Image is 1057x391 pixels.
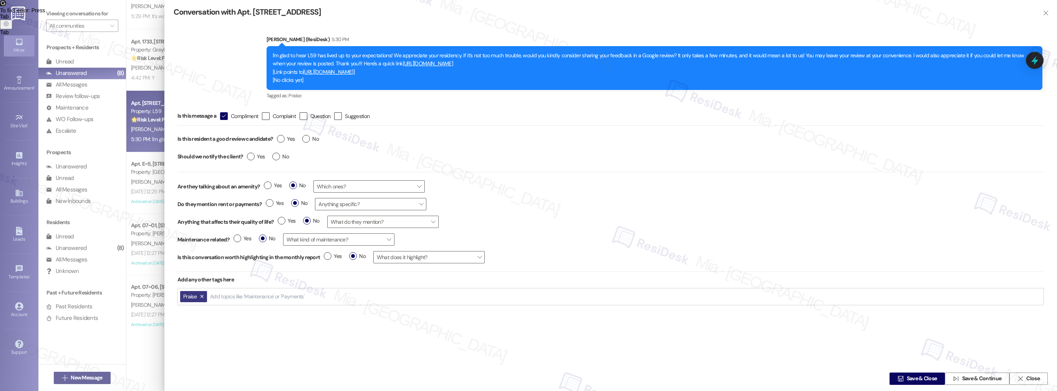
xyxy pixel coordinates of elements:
[177,253,320,261] label: Is this conversation worth highlighting in the monthly report
[177,236,230,244] label: Maintenance related?
[177,200,262,208] label: Do they mention rent or payments?
[945,373,1009,385] button: Save & Continue
[180,291,207,302] button: Praise
[962,375,1002,383] span: Save & Continue
[303,68,353,75] a: [URL][DOMAIN_NAME]
[177,218,274,226] label: Anything that affects their quality of life?
[330,35,349,43] div: 5:30 PM
[177,112,216,120] span: Is this message a
[907,375,937,383] span: Save & Close
[247,153,265,161] span: Yes
[373,251,485,263] span: What does it highlight?
[288,92,301,99] span: Praise
[234,235,251,243] span: Yes
[266,199,283,207] span: Yes
[313,180,425,193] span: Which ones?
[403,60,453,67] a: [URL][DOMAIN_NAME]
[267,90,1042,101] div: Tagged as:
[273,52,1036,85] div: I'm glad to hear L59 has lived up to your expectations! We appreciate your residency. If it’s not...
[177,133,273,145] label: Is this resident a good review candidate?
[278,217,295,225] span: Yes
[302,135,319,143] span: No
[283,233,394,246] span: What kind of maintenance?
[1009,373,1048,385] button: Close
[303,217,320,225] span: No
[291,199,308,207] span: No
[210,293,305,300] input: Add topics like 'Maintenance' or 'Payments'
[345,112,369,120] span: Suggestion
[273,112,296,120] span: Complaint
[324,252,341,260] span: Yes
[327,216,439,228] span: What do they mention?
[177,151,243,163] label: Should we notify the client?
[267,35,1042,46] div: [PERSON_NAME] (ResiDesk)
[953,376,959,382] i: 
[177,272,1044,288] div: Add any other tags here
[315,198,426,210] span: Anything specific?
[890,373,945,385] button: Save & Close
[221,112,226,120] i: 
[310,112,330,120] span: Question
[183,293,197,300] span: Praise
[264,181,282,190] span: Yes
[1017,376,1023,382] i: 
[259,235,275,243] span: No
[898,376,903,382] i: 
[1026,375,1040,383] span: Close
[177,183,260,191] label: Are they talking about an amenity?
[349,252,366,260] span: No
[277,135,295,143] span: Yes
[231,112,258,120] span: Compliment
[289,181,306,190] span: No
[272,153,289,161] span: No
